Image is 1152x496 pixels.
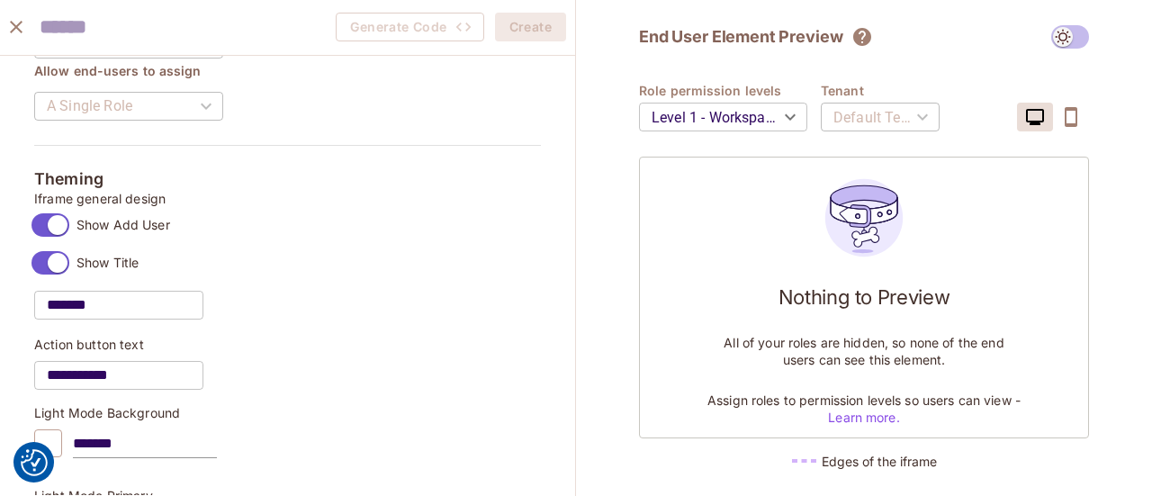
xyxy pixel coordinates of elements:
[706,334,1021,368] p: All of your roles are hidden, so none of the end users can see this element.
[851,26,873,48] svg: The element will only show tenant specific content. No user information will be visible across te...
[336,13,484,41] span: Create the element to generate code
[639,92,807,142] div: Level 1 - Workspace Owner
[34,406,541,420] p: Light Mode Background
[21,449,48,476] img: Revisit consent button
[828,410,899,425] a: Learn more.
[336,13,484,41] button: Generate Code
[821,92,940,142] div: Default Tenant
[34,81,223,131] div: A Single Role
[706,392,1021,426] p: Assign roles to permission levels so users can view -
[34,62,541,79] h4: Allow end-users to assign
[495,13,566,41] button: Create
[21,449,48,476] button: Consent Preferences
[821,82,953,99] h4: Tenant
[34,192,541,206] p: Iframe general design
[815,169,913,266] img: users_preview_empty_state
[778,284,950,311] h1: Nothing to Preview
[639,26,842,48] h2: End User Element Preview
[822,453,937,470] h5: Edges of the iframe
[34,170,541,188] h5: Theming
[76,216,170,233] span: Show Add User
[639,82,821,99] h4: Role permission levels
[34,338,541,352] p: Action button text
[76,254,139,271] span: Show Title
